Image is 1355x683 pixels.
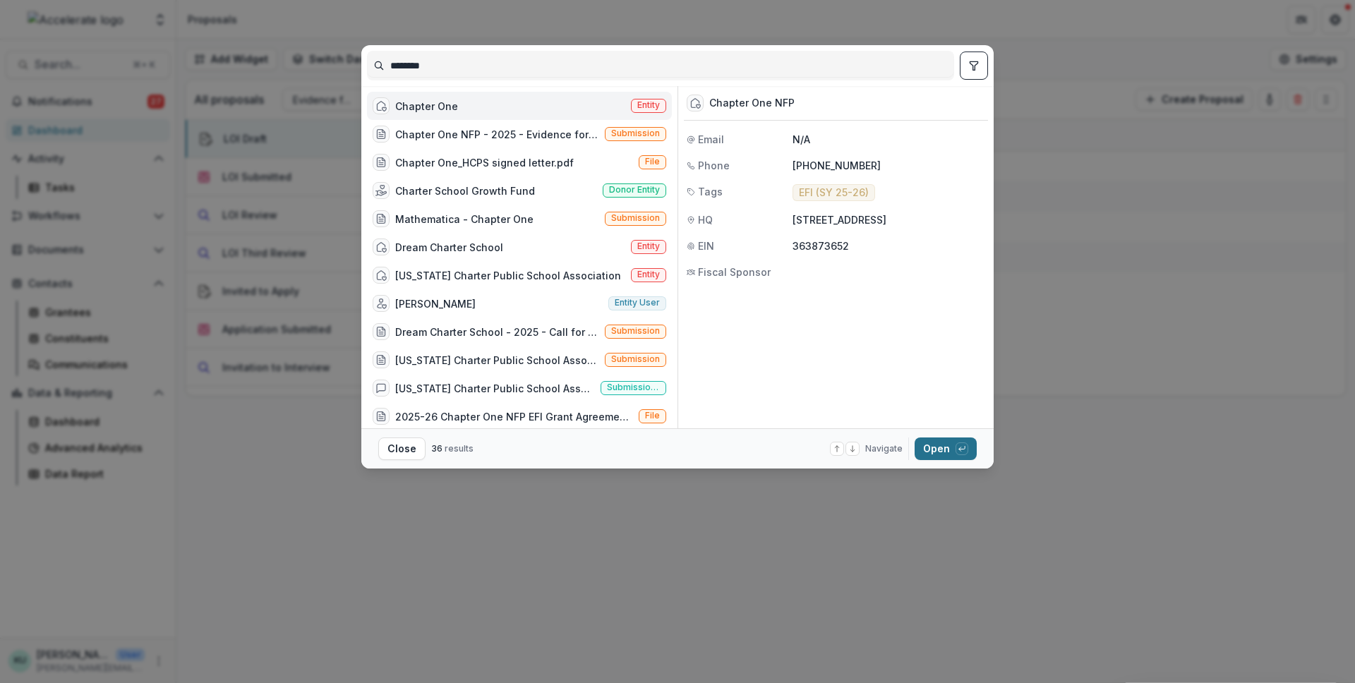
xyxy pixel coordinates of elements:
span: Tags [698,184,723,199]
div: Chapter One [395,99,458,114]
p: 363873652 [793,238,985,253]
div: Dream Charter School - 2025 - Call for Effective Technology Grant Application [395,325,599,339]
div: 2025-26 Chapter One NFP EFI Grant Agreement Final.pdf [395,409,633,424]
span: results [445,443,474,454]
div: [PERSON_NAME] [395,296,476,311]
span: Submission [611,213,660,223]
span: Entity user [615,298,660,308]
div: Chapter One NFP - 2025 - Evidence for Impact Letter of Interest Form [395,127,599,142]
div: [US_STATE] Charter Public School Association - 2024 - States Leading Recovery (SLR) Grant Applica... [395,353,599,368]
span: 36 [431,443,442,454]
span: EFI (SY 25-26) [799,187,869,199]
div: Chapter One_HCPS signed letter.pdf [395,155,574,170]
span: Fiscal Sponsor [698,265,771,279]
span: Submission [611,128,660,138]
span: Entity [637,100,660,110]
span: Entity [637,241,660,251]
div: [US_STATE] Charter Public School Association_Supplemental letters [395,381,595,396]
div: Mathematica - Chapter One [395,212,534,226]
span: File [645,411,660,421]
p: [PHONE_NUMBER] [793,158,985,173]
button: Close [378,437,426,460]
span: Submission [611,354,660,364]
span: Entity [637,270,660,279]
span: Donor entity [609,185,660,195]
span: Navigate [865,442,903,455]
span: File [645,157,660,167]
span: Submission [611,326,660,336]
span: EIN [698,238,714,253]
span: Phone [698,158,730,173]
div: [US_STATE] Charter Public School Association [395,268,621,283]
div: Dream Charter School [395,240,503,255]
span: Email [698,132,724,147]
div: Chapter One NFP [709,97,795,109]
button: toggle filters [960,52,988,80]
span: HQ [698,212,713,227]
div: Charter School Growth Fund [395,183,535,198]
span: Submission comment [607,382,660,392]
button: Open [915,437,977,460]
p: [STREET_ADDRESS] [793,212,985,227]
p: N/A [793,132,985,147]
